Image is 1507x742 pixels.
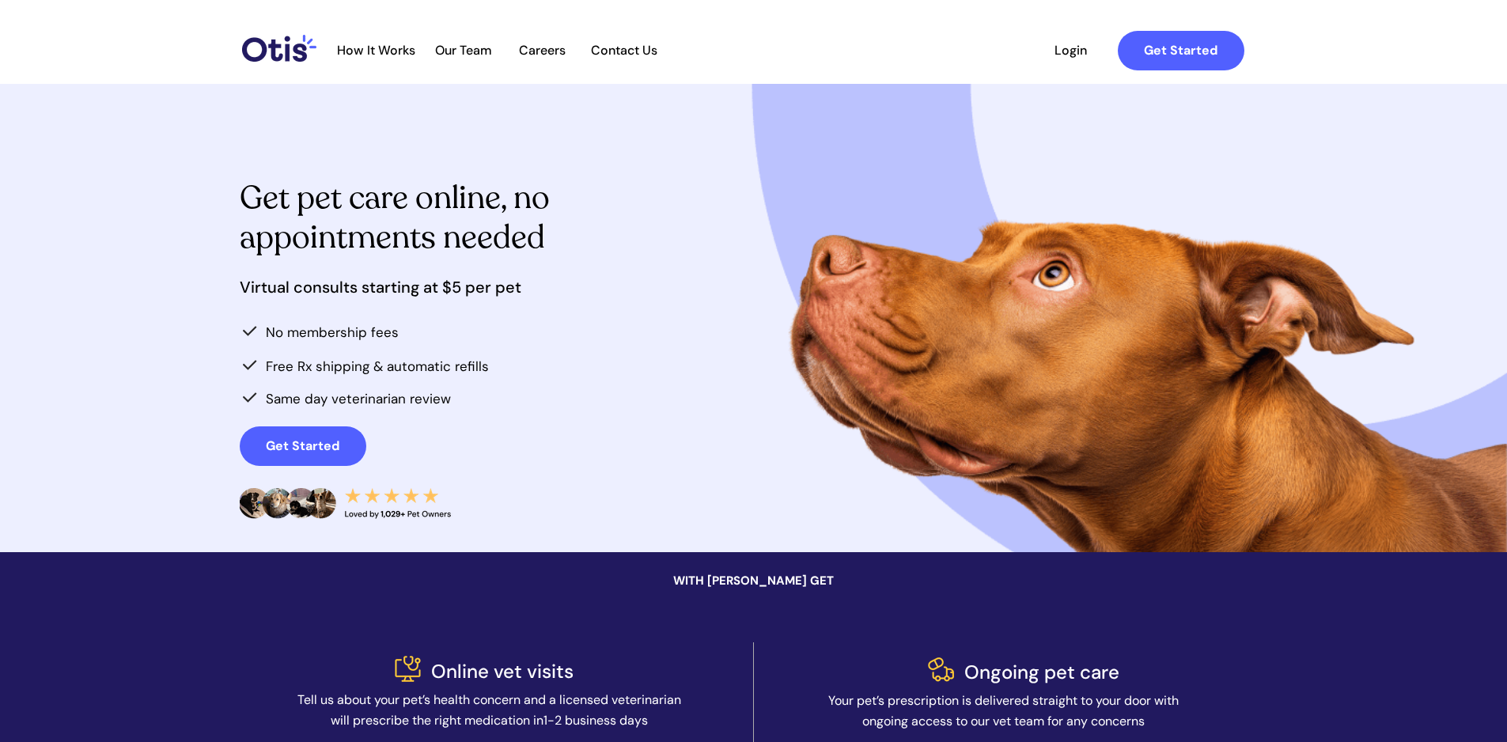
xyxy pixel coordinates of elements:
[240,426,366,466] a: Get Started
[329,43,423,58] span: How It Works
[1035,43,1108,58] span: Login
[266,390,451,407] span: Same day veterinarian review
[583,43,666,58] span: Contact Us
[1035,31,1108,70] a: Login
[964,660,1119,684] span: Ongoing pet care
[504,43,581,59] a: Careers
[425,43,502,58] span: Our Team
[240,277,521,297] span: Virtual consults starting at $5 per pet
[583,43,666,59] a: Contact Us
[828,692,1179,729] span: Your pet’s prescription is delivered straight to your door with ongoing access to our vet team fo...
[240,176,550,259] span: Get pet care online, no appointments needed
[297,691,681,729] span: Tell us about your pet’s health concern and a licensed veterinarian will prescribe the right medi...
[1118,31,1244,70] a: Get Started
[673,573,834,589] span: WITH [PERSON_NAME] GET
[266,358,489,375] span: Free Rx shipping & automatic refills
[425,43,502,59] a: Our Team
[504,43,581,58] span: Careers
[266,437,339,454] strong: Get Started
[329,43,423,59] a: How It Works
[431,659,574,683] span: Online vet visits
[543,712,648,729] span: 1-2 business days
[266,324,399,341] span: No membership fees
[1144,42,1217,59] strong: Get Started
